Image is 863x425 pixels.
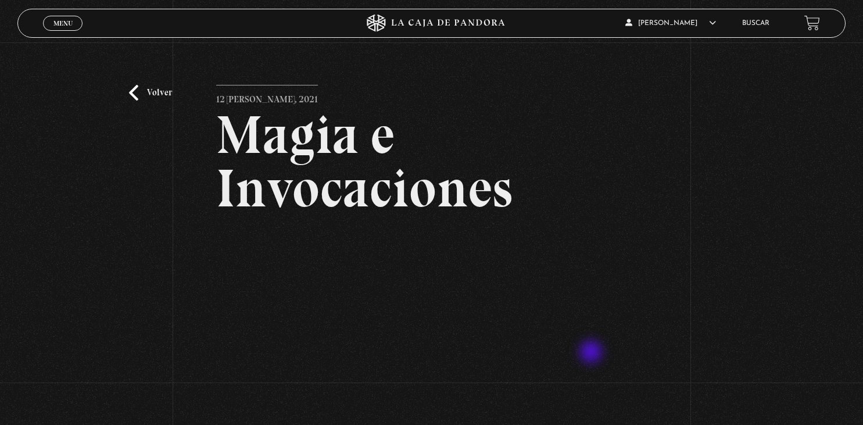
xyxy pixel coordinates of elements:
[216,85,318,108] p: 12 [PERSON_NAME], 2021
[742,20,769,27] a: Buscar
[216,108,647,215] h2: Magia e Invocaciones
[804,15,820,31] a: View your shopping cart
[53,20,73,27] span: Menu
[625,20,716,27] span: [PERSON_NAME]
[49,29,77,37] span: Cerrar
[129,85,172,101] a: Volver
